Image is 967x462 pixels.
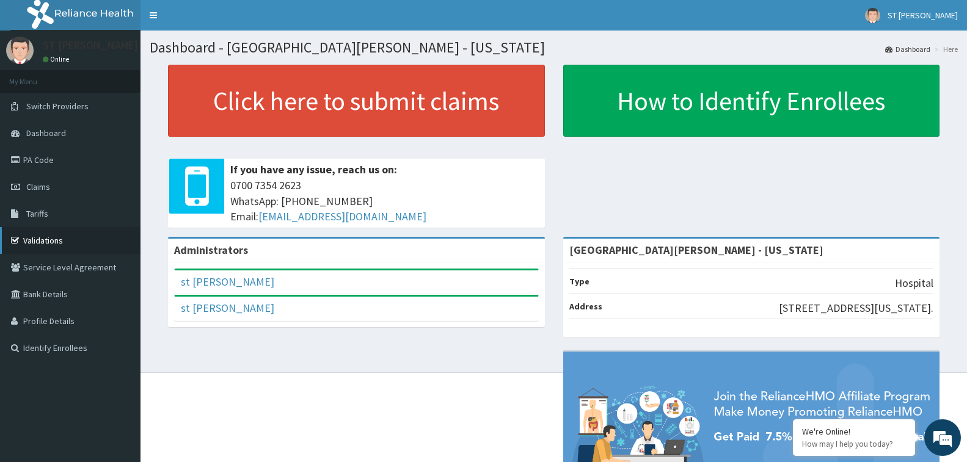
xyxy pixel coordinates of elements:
[258,209,426,223] a: [EMAIL_ADDRESS][DOMAIN_NAME]
[932,44,958,54] li: Here
[168,65,545,137] a: Click here to submit claims
[26,101,89,112] span: Switch Providers
[26,208,48,219] span: Tariffs
[802,426,906,437] div: We're Online!
[181,275,274,289] a: st [PERSON_NAME]
[150,40,958,56] h1: Dashboard - [GEOGRAPHIC_DATA][PERSON_NAME] - [US_STATE]
[569,301,602,312] b: Address
[43,40,138,51] p: ST [PERSON_NAME]
[865,8,880,23] img: User Image
[43,55,72,63] a: Online
[230,162,397,176] b: If you have any issue, reach us on:
[6,37,34,64] img: User Image
[181,301,274,315] a: st [PERSON_NAME]
[26,128,66,139] span: Dashboard
[895,275,933,291] p: Hospital
[569,243,823,257] strong: [GEOGRAPHIC_DATA][PERSON_NAME] - [US_STATE]
[802,439,906,449] p: How may I help you today?
[885,44,930,54] a: Dashboard
[888,10,958,21] span: ST [PERSON_NAME]
[569,276,589,287] b: Type
[174,243,248,257] b: Administrators
[779,300,933,316] p: [STREET_ADDRESS][US_STATE].
[26,181,50,192] span: Claims
[563,65,940,137] a: How to Identify Enrollees
[230,178,539,225] span: 0700 7354 2623 WhatsApp: [PHONE_NUMBER] Email:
